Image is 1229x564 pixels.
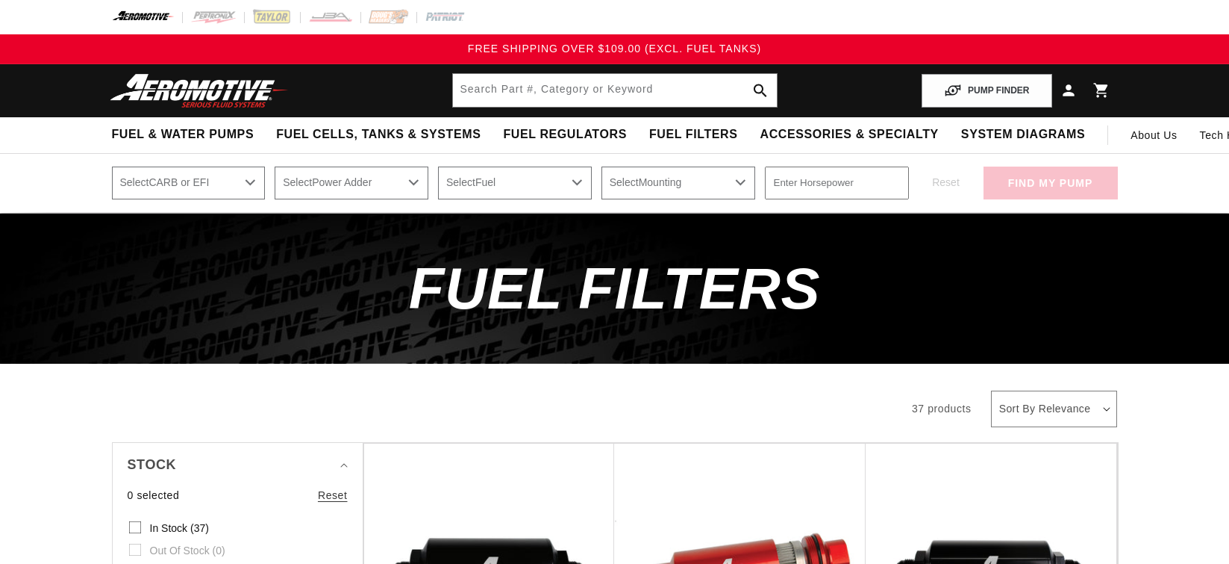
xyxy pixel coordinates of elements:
[649,127,738,143] span: Fuel Filters
[276,127,481,143] span: Fuel Cells, Tanks & Systems
[922,74,1051,108] button: PUMP FINDER
[950,117,1096,152] summary: System Diagrams
[106,73,293,108] img: Aeromotive
[128,454,177,476] span: Stock
[112,127,254,143] span: Fuel & Water Pumps
[150,521,209,535] span: In stock (37)
[912,403,972,415] span: 37 products
[1119,117,1188,153] a: About Us
[468,43,761,55] span: FREE SHIPPING OVER $109.00 (EXCL. FUEL TANKS)
[760,127,939,143] span: Accessories & Specialty
[453,74,777,107] input: Search by Part Number, Category or Keyword
[1131,129,1177,141] span: About Us
[275,167,428,199] select: Power Adder
[744,74,777,107] button: search button
[601,167,755,199] select: Mounting
[503,127,626,143] span: Fuel Regulators
[409,255,821,321] span: Fuel Filters
[765,167,909,199] input: Enter Horsepower
[265,117,492,152] summary: Fuel Cells, Tanks & Systems
[638,117,749,152] summary: Fuel Filters
[438,167,592,199] select: Fuel
[150,544,225,557] span: Out of stock (0)
[961,127,1085,143] span: System Diagrams
[492,117,637,152] summary: Fuel Regulators
[128,487,180,503] span: 0 selected
[749,117,950,152] summary: Accessories & Specialty
[318,487,348,503] a: Reset
[112,167,266,199] select: CARB or EFI
[101,117,266,152] summary: Fuel & Water Pumps
[128,443,348,487] summary: Stock (0 selected)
